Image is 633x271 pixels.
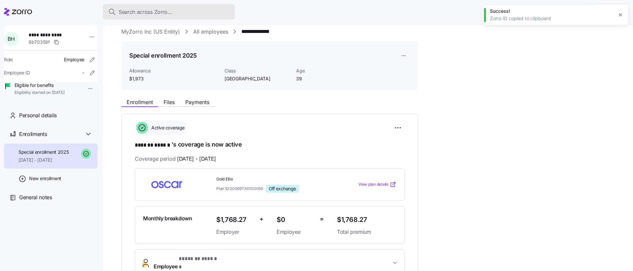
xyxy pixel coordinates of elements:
[490,15,613,22] div: Zorro ID copied to clipboard
[296,68,362,74] span: Age
[4,69,30,76] span: Employee ID
[490,8,613,14] div: Success!
[358,181,388,188] span: View plan details
[18,149,69,155] span: Special enrollment 2025
[259,214,263,224] span: +
[121,28,180,36] a: MyZorro Inc (US Entity)
[8,36,15,41] span: B H
[135,140,405,149] h1: 's coverage is now active
[143,177,191,192] img: Oscar
[296,75,362,82] span: 39
[337,214,396,225] span: $1,768.27
[82,69,84,76] span: -
[15,90,65,95] span: Eligibility started on [DATE]
[337,228,396,236] span: Total premium
[277,228,315,236] span: Employee
[216,214,254,225] span: $1,768.27
[277,214,315,225] span: $0
[19,193,52,202] span: General notes
[358,181,396,188] a: View plan details
[177,155,216,163] span: [DATE] - [DATE]
[320,214,324,224] span: =
[19,130,47,138] span: Enrollments
[154,255,220,271] span: Employee
[19,111,57,120] span: Personal details
[15,82,65,89] span: Eligible for benefits
[64,56,84,63] span: Employee
[225,75,291,82] span: [GEOGRAPHIC_DATA]
[127,99,153,105] span: Enrollment
[103,4,235,20] button: Search across Zorro...
[269,186,296,192] span: Off exchange
[129,75,219,82] span: $1,973
[135,155,216,163] span: Coverage period
[216,228,254,236] span: Employer
[193,28,228,36] a: All employees
[185,99,209,105] span: Payments
[216,176,332,182] span: Gold Elite
[29,175,61,182] span: New enrollment
[216,186,263,191] span: Plan ID: 20069TX0100056
[164,99,175,105] span: Files
[225,68,291,74] span: Class
[29,39,50,45] span: 6b70359f
[129,68,219,74] span: Allowance
[149,124,185,131] span: Active coverage
[18,157,69,163] span: [DATE] - [DATE]
[119,8,172,16] span: Search across Zorro...
[143,214,192,223] span: Monthly breakdown
[129,51,197,60] h1: Special enrollment 2025
[4,56,13,63] span: Role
